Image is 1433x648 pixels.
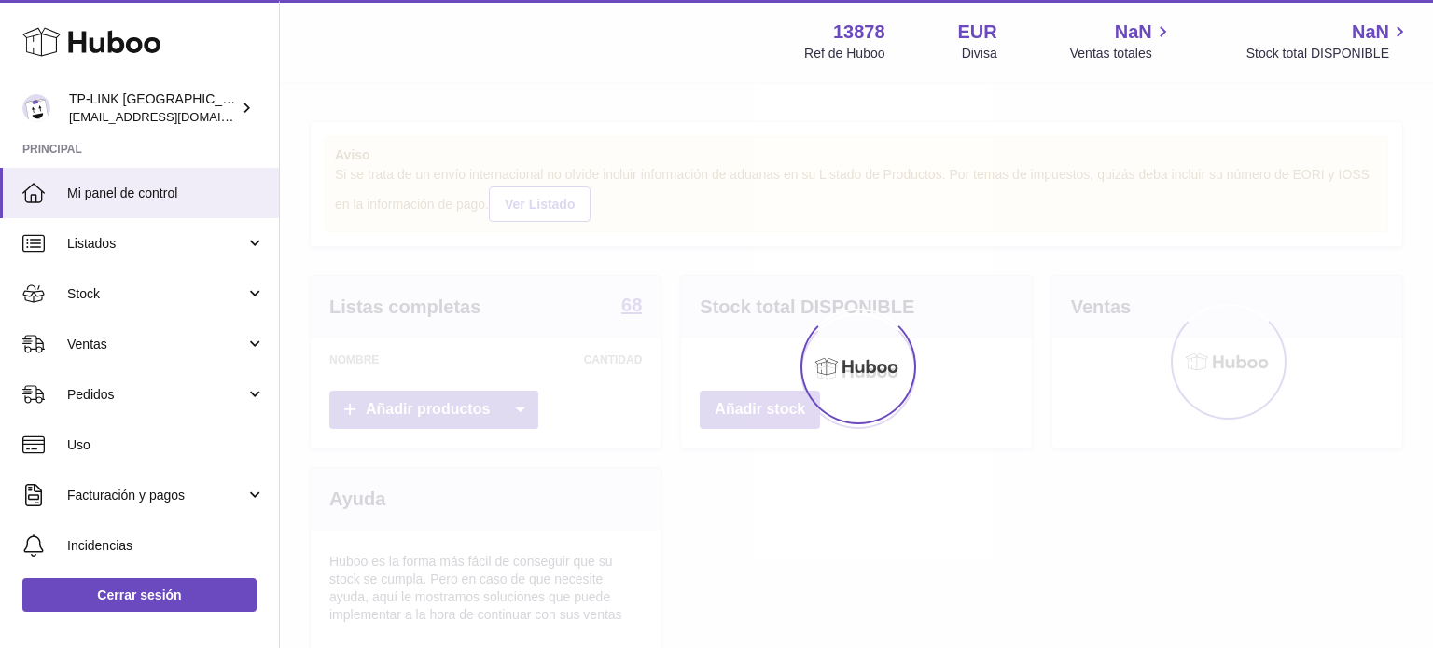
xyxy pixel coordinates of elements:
[67,235,245,253] span: Listados
[67,487,245,504] span: Facturación y pagos
[1070,45,1174,62] span: Ventas totales
[1246,20,1411,62] a: NaN Stock total DISPONIBLE
[69,109,274,124] span: [EMAIL_ADDRESS][DOMAIN_NAME]
[958,20,997,45] strong: EUR
[22,94,50,122] img: internalAdmin-13878@internal.huboo.com
[1246,45,1411,62] span: Stock total DISPONIBLE
[69,90,237,126] div: TP-LINK [GEOGRAPHIC_DATA], SOCIEDAD LIMITADA
[22,578,257,612] a: Cerrar sesión
[67,436,265,454] span: Uso
[1070,20,1174,62] a: NaN Ventas totales
[67,285,245,303] span: Stock
[67,336,245,353] span: Ventas
[67,185,265,202] span: Mi panel de control
[1115,20,1152,45] span: NaN
[1352,20,1389,45] span: NaN
[833,20,885,45] strong: 13878
[67,386,245,404] span: Pedidos
[962,45,997,62] div: Divisa
[67,537,265,555] span: Incidencias
[804,45,884,62] div: Ref de Huboo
